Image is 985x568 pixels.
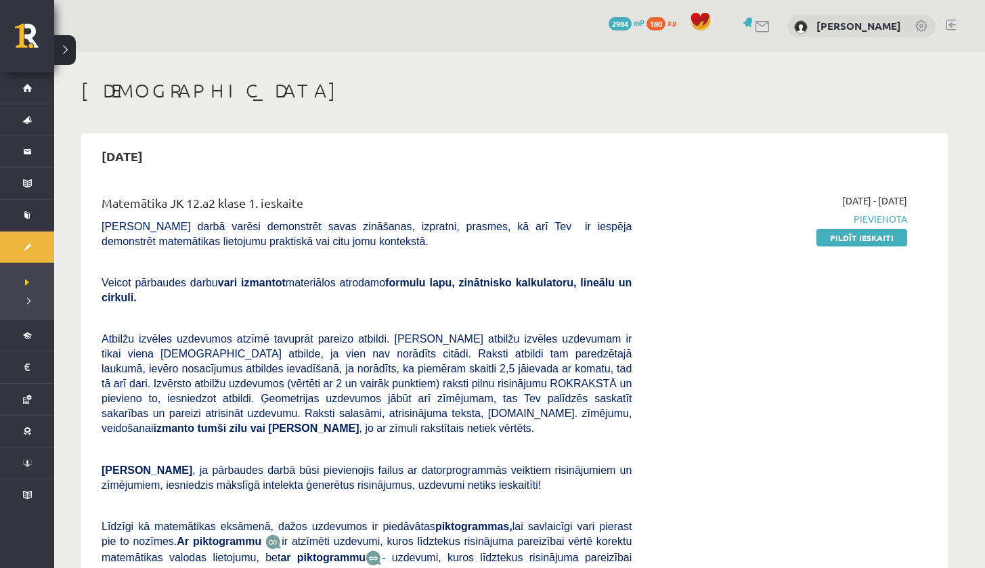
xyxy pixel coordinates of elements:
[177,536,261,547] b: Ar piktogrammu
[197,422,359,434] b: tumši zilu vai [PERSON_NAME]
[667,17,676,28] span: xp
[102,464,632,491] span: , ja pārbaudes darbā būsi pievienojis failus ar datorprogrammās veiktiem risinājumiem un zīmējumi...
[102,277,632,303] b: formulu lapu, zinātnisko kalkulatoru, lineālu un cirkuli.
[634,17,644,28] span: mP
[102,194,632,219] div: Matemātika JK 12.a2 klase 1. ieskaite
[154,422,194,434] b: izmanto
[265,534,282,550] img: JfuEzvunn4EvwAAAAASUVORK5CYII=
[102,536,632,563] span: ir atzīmēti uzdevumi, kuros līdztekus risinājuma pareizībai vērtē korektu matemātikas valodas lie...
[15,24,54,58] a: Rīgas 1. Tālmācības vidusskola
[647,17,665,30] span: 180
[218,277,286,288] b: vari izmantot
[652,212,907,226] span: Pievienota
[102,521,632,547] span: Līdzīgi kā matemātikas eksāmenā, dažos uzdevumos ir piedāvātas lai savlaicīgi vari pierast pie to...
[609,17,632,30] span: 2984
[102,333,632,434] span: Atbilžu izvēles uzdevumos atzīmē tavuprāt pareizo atbildi. [PERSON_NAME] atbilžu izvēles uzdevuma...
[647,17,683,28] a: 180 xp
[794,20,808,34] img: Marta Tīde
[842,194,907,208] span: [DATE] - [DATE]
[366,550,382,566] img: wKvN42sLe3LLwAAAABJRU5ErkJggg==
[816,19,901,32] a: [PERSON_NAME]
[609,17,644,28] a: 2984 mP
[102,221,632,247] span: [PERSON_NAME] darbā varēsi demonstrēt savas zināšanas, izpratni, prasmes, kā arī Tev ir iespēja d...
[102,277,632,303] span: Veicot pārbaudes darbu materiālos atrodamo
[435,521,512,532] b: piktogrammas,
[280,552,366,563] b: ar piktogrammu
[816,229,907,246] a: Pildīt ieskaiti
[81,79,948,102] h1: [DEMOGRAPHIC_DATA]
[88,140,156,172] h2: [DATE]
[102,464,192,476] span: [PERSON_NAME]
